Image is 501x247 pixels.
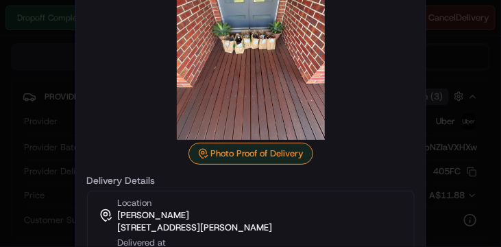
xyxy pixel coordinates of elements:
[118,222,273,234] span: [STREET_ADDRESS][PERSON_NAME]
[118,209,190,222] span: [PERSON_NAME]
[118,197,152,209] span: Location
[188,143,313,165] div: Photo Proof of Delivery
[87,176,415,185] label: Delivery Details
